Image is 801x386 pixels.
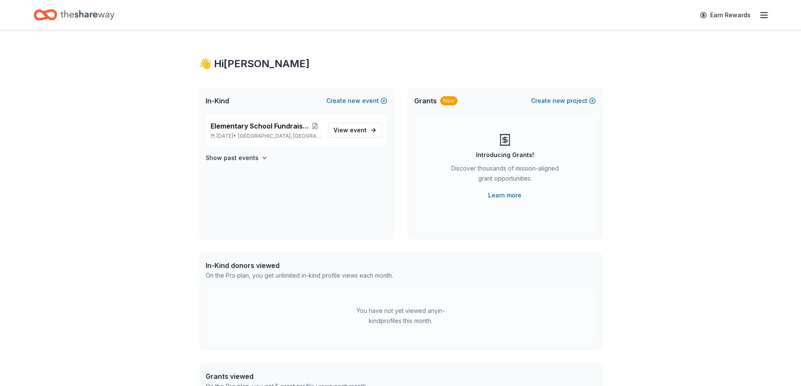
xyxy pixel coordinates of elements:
button: Createnewproject [531,96,596,106]
span: Grants [414,96,437,106]
div: New [440,96,457,105]
div: On the Pro plan, you get unlimited in-kind profile views each month. [206,270,393,281]
div: You have not yet viewed any in-kind profiles this month. [348,306,453,326]
div: Discover thousands of mission-aligned grant opportunities. [448,163,562,187]
div: In-Kind donors viewed [206,260,393,270]
h4: Show past events [206,153,259,163]
span: View [333,125,367,135]
button: Createnewevent [326,96,387,106]
span: [GEOGRAPHIC_DATA], [GEOGRAPHIC_DATA] [238,133,321,139]
span: new [348,96,360,106]
div: Introducing Grants! [476,150,534,160]
a: Learn more [488,190,521,200]
div: Grants viewed [206,371,367,381]
button: Show past events [206,153,268,163]
div: 👋 Hi [PERSON_NAME] [199,57,603,71]
span: event [350,126,367,134]
a: Home [34,5,114,25]
a: Earn Rewards [695,8,756,23]
a: View event [328,123,382,138]
span: new [553,96,565,106]
p: [DATE] • [211,133,321,139]
span: In-Kind [206,96,229,106]
span: Elementary School Fundraiser/ Tricky Tray [211,121,309,131]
